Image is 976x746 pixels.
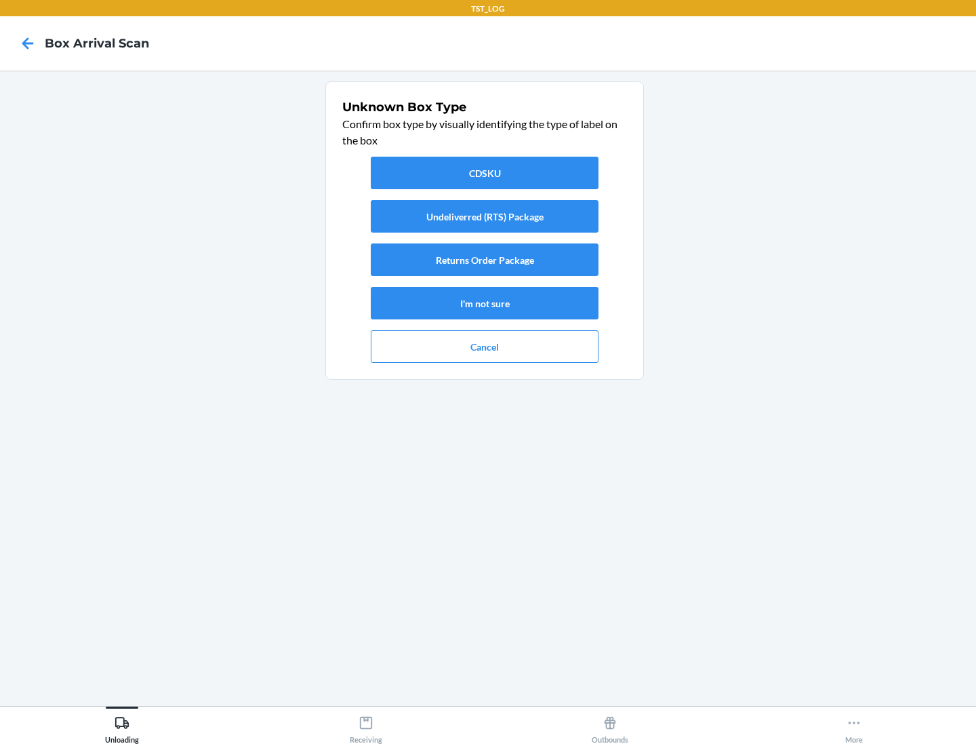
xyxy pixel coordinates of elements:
[244,707,488,744] button: Receiving
[371,330,598,363] button: Cancel
[845,710,863,744] div: More
[350,710,382,744] div: Receiving
[471,3,505,15] p: TST_LOG
[732,707,976,744] button: More
[342,116,627,149] p: Confirm box type by visually identifying the type of label on the box
[342,98,627,116] h1: Unknown Box Type
[592,710,628,744] div: Outbounds
[371,200,598,233] button: Undeliverred (RTS) Package
[45,35,149,52] h4: Box Arrival Scan
[371,287,598,319] button: I'm not sure
[371,157,598,189] button: CDSKU
[488,707,732,744] button: Outbounds
[105,710,139,744] div: Unloading
[371,243,598,276] button: Returns Order Package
